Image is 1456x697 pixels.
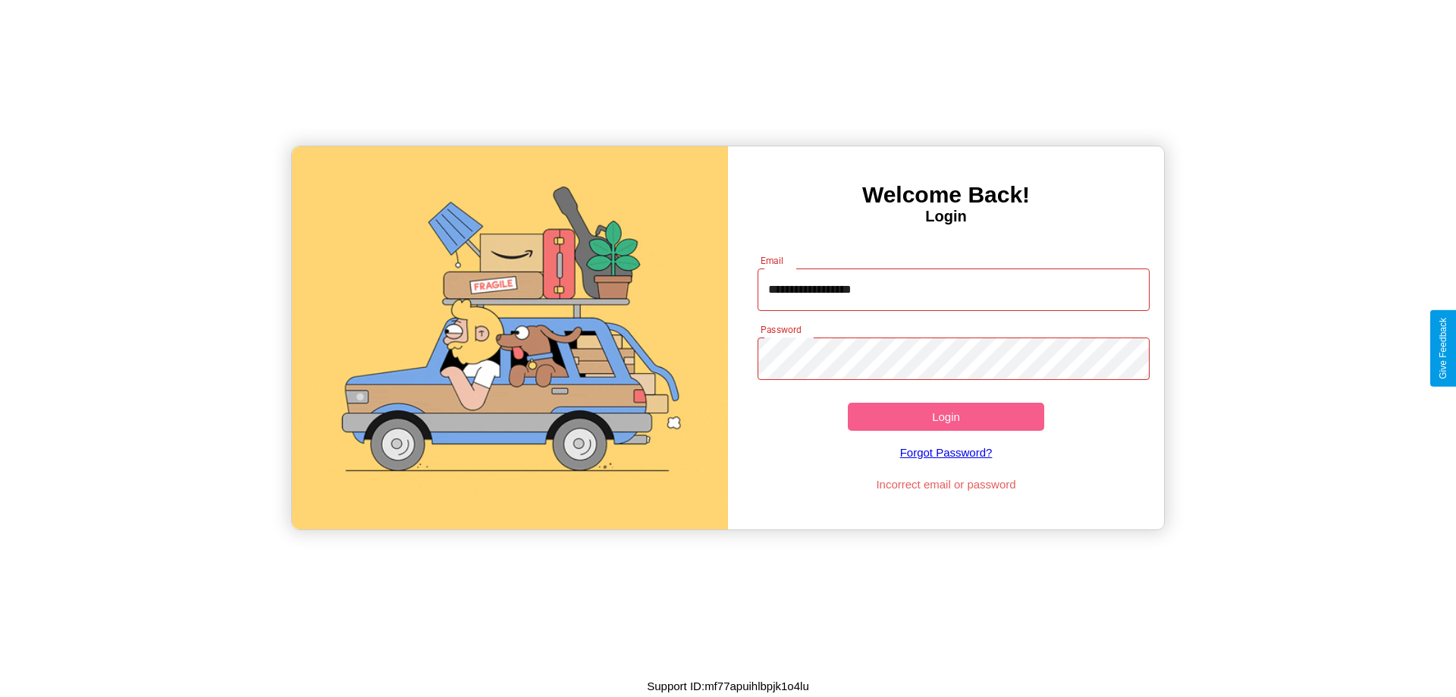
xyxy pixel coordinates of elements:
[848,403,1044,431] button: Login
[728,182,1164,208] h3: Welcome Back!
[647,676,808,696] p: Support ID: mf77apuihlbpjk1o4lu
[1438,318,1448,379] div: Give Feedback
[750,474,1143,494] p: Incorrect email or password
[292,146,728,529] img: gif
[761,254,784,267] label: Email
[728,208,1164,225] h4: Login
[761,323,801,336] label: Password
[750,431,1143,474] a: Forgot Password?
